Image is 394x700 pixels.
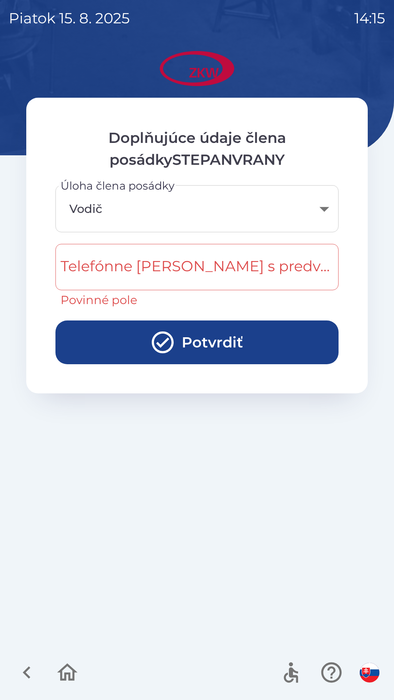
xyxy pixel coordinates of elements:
button: Potvrdiť [55,320,339,364]
p: 14:15 [354,7,385,29]
img: sk flag [360,663,379,682]
div: Vodič [64,194,330,223]
p: Doplňujúce údaje člena posádkySTEPANVRANY [55,127,339,171]
p: Povinné pole [61,291,333,309]
p: piatok 15. 8. 2025 [9,7,130,29]
img: Logo [26,51,368,86]
label: Úloha člena posádky [61,178,174,194]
